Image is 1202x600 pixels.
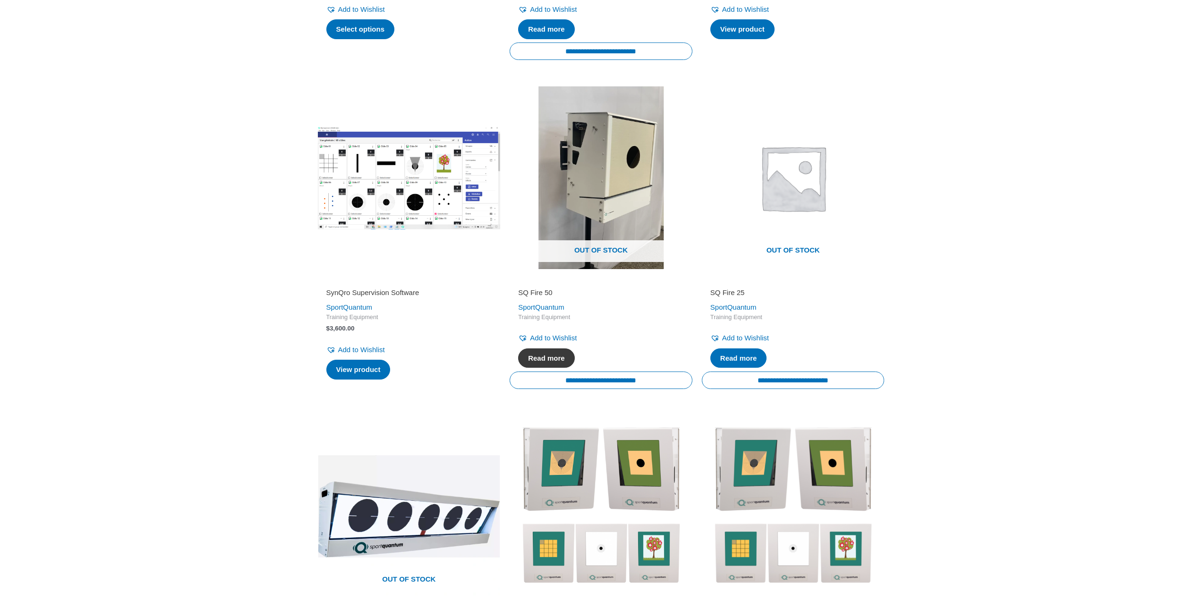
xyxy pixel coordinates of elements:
a: Read more about “SynQro Supervision Software” [326,360,391,380]
span: Add to Wishlist [338,5,385,13]
span: Out of stock [709,240,878,262]
a: Add to Wishlist [710,3,769,16]
h2: SQ Fire 25 [710,288,876,297]
span: Training Equipment [518,313,684,321]
a: SportQuantum [518,303,564,311]
h2: SQ Fire 50 [518,288,684,297]
span: Add to Wishlist [338,346,385,354]
img: SQ10 Club Pack [702,415,885,598]
img: Placeholder [702,86,885,269]
a: Read more about “SQ Fire 25” [710,348,767,368]
span: Add to Wishlist [530,334,577,342]
a: Add to Wishlist [710,331,769,345]
span: Out of stock [325,569,494,591]
a: Out of stock [318,415,501,598]
a: Read more about “SQ Fire 50” [518,348,575,368]
a: Out of stock [510,86,692,269]
h2: SynQro Supervision Software [326,288,492,297]
a: SQ Fire 50 [518,288,684,301]
span: Training Equipment [326,313,492,321]
bdi: 3,600.00 [326,325,355,332]
span: Training Equipment [710,313,876,321]
iframe: Customer reviews powered by Trustpilot [326,275,492,286]
a: Read more about “Replacement Impact Plate for SQ10 e-target” [518,19,575,39]
iframe: Customer reviews powered by Trustpilot [518,275,684,286]
a: Add to Wishlist [326,3,385,16]
img: SQ Fire 50 [510,86,692,269]
img: SQ10 Club Pack [510,415,692,598]
img: synqro [318,86,501,269]
a: Read more about “Tripod for SQ10 Target” [710,19,775,39]
a: Add to Wishlist [518,331,577,345]
a: SynQro Supervision Software [326,288,492,301]
img: PanoramiQ [318,415,501,598]
span: $ [326,325,330,332]
a: Add to Wishlist [326,343,385,356]
span: Out of stock [517,240,685,262]
a: SQ Fire 25 [710,288,876,301]
a: Add to Wishlist [518,3,577,16]
a: SportQuantum [710,303,757,311]
span: Add to Wishlist [722,334,769,342]
iframe: Customer reviews powered by Trustpilot [710,275,876,286]
a: Select options for “Interactive e-target SQ10” [326,19,395,39]
a: SportQuantum [326,303,373,311]
span: Add to Wishlist [722,5,769,13]
a: Out of stock [702,86,885,269]
span: Add to Wishlist [530,5,577,13]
